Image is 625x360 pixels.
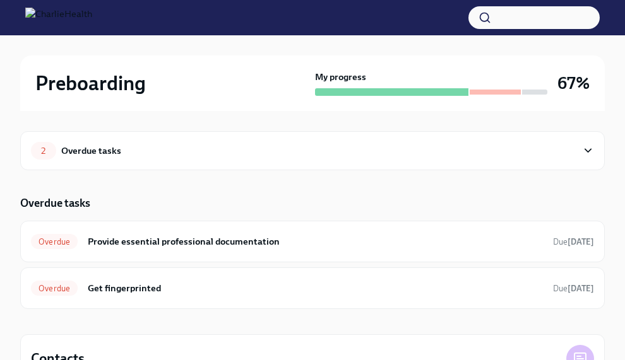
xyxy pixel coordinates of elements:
strong: [DATE] [568,284,594,293]
a: OverdueGet fingerprintedDue[DATE] [31,278,594,298]
h6: Get fingerprinted [88,281,543,295]
span: Overdue [31,284,78,293]
a: OverdueProvide essential professional documentationDue[DATE] [31,231,594,252]
div: Overdue tasks [61,144,121,158]
strong: [DATE] [568,237,594,247]
h3: 67% [557,72,590,95]
span: 2 [33,146,53,156]
h6: Provide essential professional documentation [88,235,543,248]
span: August 13th, 2025 08:00 [553,236,594,248]
h2: Preboarding [35,71,146,96]
img: CharlieHealth [25,8,92,28]
span: August 14th, 2025 08:00 [553,282,594,294]
strong: My progress [315,71,366,83]
span: Due [553,284,594,293]
h5: Overdue tasks [20,195,90,211]
span: Overdue [31,237,78,247]
span: Due [553,237,594,247]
